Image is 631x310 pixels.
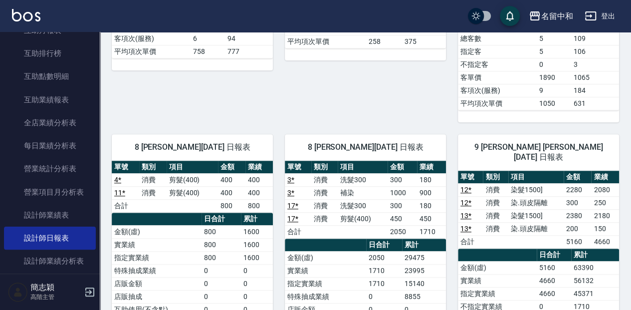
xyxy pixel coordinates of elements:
td: 金額(虛) [458,261,537,274]
td: 400 [218,186,245,199]
td: 375 [402,35,446,48]
td: 400 [218,173,245,186]
a: 設計師業績分析表 [4,250,96,273]
td: 8855 [402,290,446,303]
span: 8 [PERSON_NAME][DATE] 日報表 [124,142,261,152]
td: 指定實業績 [112,251,202,264]
th: 項目 [167,161,218,174]
td: 400 [245,186,273,199]
td: 1710 [366,264,402,277]
td: 指定實業績 [285,277,366,290]
td: 150 [591,222,619,235]
td: 洗髮300 [338,199,388,212]
th: 累計 [241,213,273,226]
td: 平均項次單價 [112,45,191,58]
table: a dense table [285,161,446,239]
th: 日合計 [366,239,402,252]
td: 109 [571,32,619,45]
th: 日合計 [202,213,241,226]
a: 互助業績報表 [4,88,96,111]
th: 項目 [508,171,564,184]
td: 1710 [417,225,446,238]
a: 營業統計分析表 [4,157,96,180]
a: 互助排行榜 [4,42,96,65]
button: 名留中和 [525,6,577,26]
td: 特殊抽成業績 [112,264,202,277]
td: 合計 [458,235,483,248]
td: 5 [537,45,571,58]
td: 0 [202,290,241,303]
td: 3 [571,58,619,71]
td: 實業績 [458,274,537,287]
td: 0 [537,58,571,71]
td: 4660 [537,274,571,287]
td: 2080 [591,183,619,196]
td: 106 [571,45,619,58]
a: 營業項目月分析表 [4,181,96,204]
th: 業績 [417,161,446,174]
td: 0 [202,277,241,290]
th: 單號 [458,171,483,184]
th: 類別 [483,171,508,184]
span: 8 [PERSON_NAME][DATE] 日報表 [297,142,434,152]
td: 631 [571,97,619,110]
td: 180 [417,173,446,186]
img: Person [8,282,28,302]
td: 1050 [537,97,571,110]
td: 合計 [112,199,139,212]
td: 15140 [402,277,446,290]
td: 1600 [241,251,273,264]
p: 高階主管 [30,293,81,302]
td: 染髮1500] [508,209,564,222]
th: 項目 [338,161,388,174]
a: 設計師業績表 [4,204,96,227]
td: 4660 [537,287,571,300]
td: 180 [417,199,446,212]
td: 剪髮(400) [167,186,218,199]
a: 全店業績分析表 [4,111,96,134]
td: 258 [366,35,402,48]
td: 剪髮(400) [338,212,388,225]
td: 總客數 [458,32,537,45]
td: 客單價 [458,71,537,84]
td: 消費 [139,173,167,186]
th: 累計 [571,249,619,262]
td: 800 [202,238,241,251]
td: 2280 [564,183,592,196]
td: 補染 [338,186,388,199]
td: 0 [241,277,273,290]
td: 0 [241,290,273,303]
th: 單號 [285,161,311,174]
th: 金額 [564,171,592,184]
td: 客項次(服務) [112,32,191,45]
td: 400 [245,173,273,186]
td: 實業績 [112,238,202,251]
td: 800 [245,199,273,212]
table: a dense table [458,171,619,249]
td: 染髮1500] [508,183,564,196]
td: 0 [366,290,402,303]
td: 758 [191,45,225,58]
th: 金額 [218,161,245,174]
td: 450 [388,212,417,225]
td: 29475 [402,251,446,264]
td: 900 [417,186,446,199]
a: 互助點數明細 [4,65,96,88]
td: 5160 [564,235,592,248]
td: 4660 [591,235,619,248]
td: 金額(虛) [285,251,366,264]
td: 300 [564,196,592,209]
td: 染.頭皮隔離 [508,196,564,209]
a: 每日業績分析表 [4,134,96,157]
td: 1600 [241,225,273,238]
td: 實業績 [285,264,366,277]
td: 94 [225,32,273,45]
td: 1710 [366,277,402,290]
td: 800 [218,199,245,212]
td: 45371 [571,287,619,300]
td: 56132 [571,274,619,287]
td: 200 [564,222,592,235]
th: 累計 [402,239,446,252]
td: 2180 [591,209,619,222]
td: 184 [571,84,619,97]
